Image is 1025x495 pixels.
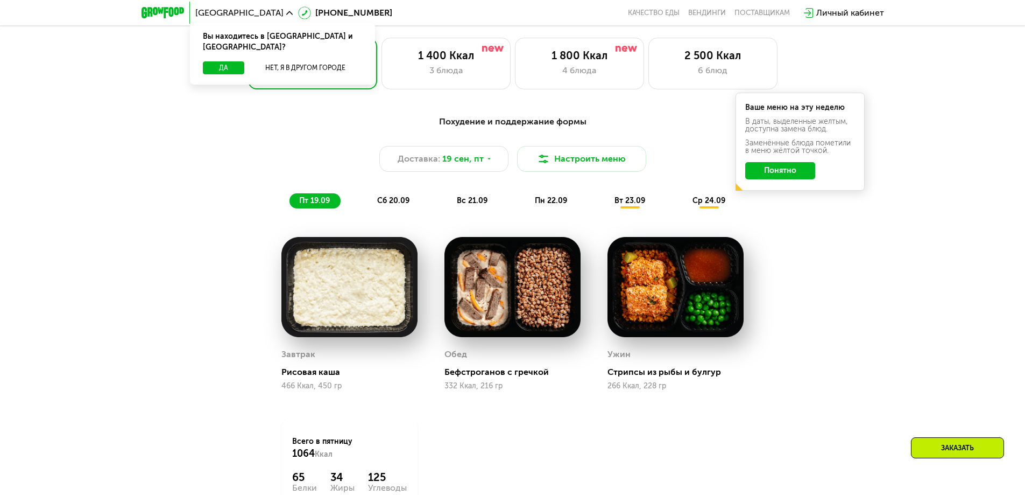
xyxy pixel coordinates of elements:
[745,104,855,111] div: Ваше меню на эту неделю
[660,64,766,77] div: 6 блюд
[517,146,646,172] button: Настроить меню
[281,367,426,378] div: Рисовая каша
[368,484,407,492] div: Углеводы
[745,162,815,179] button: Понятно
[398,152,440,165] span: Доставка:
[734,9,790,17] div: поставщикам
[203,61,244,74] button: Да
[614,196,645,205] span: вт 23.09
[377,196,409,205] span: сб 20.09
[292,448,315,459] span: 1064
[292,436,407,460] div: Всего в пятницу
[526,64,633,77] div: 4 блюда
[190,23,375,61] div: Вы находитесь в [GEOGRAPHIC_DATA] и [GEOGRAPHIC_DATA]?
[330,471,355,484] div: 34
[660,49,766,62] div: 2 500 Ккал
[816,6,884,19] div: Личный кабинет
[526,49,633,62] div: 1 800 Ккал
[688,9,726,17] a: Вендинги
[292,471,317,484] div: 65
[607,346,631,362] div: Ужин
[911,437,1004,458] div: Заказать
[692,196,725,205] span: ср 24.09
[393,64,499,77] div: 3 блюда
[368,471,407,484] div: 125
[444,346,467,362] div: Обед
[281,346,315,362] div: Завтрак
[298,6,392,19] a: [PHONE_NUMBER]
[330,484,355,492] div: Жиры
[457,196,487,205] span: вс 21.09
[299,196,330,205] span: пт 19.09
[607,382,744,391] div: 266 Ккал, 228 гр
[444,367,589,378] div: Бефстроганов с гречкой
[628,9,680,17] a: Качество еды
[195,9,284,17] span: [GEOGRAPHIC_DATA]
[535,196,567,205] span: пн 22.09
[281,382,418,391] div: 466 Ккал, 450 гр
[194,115,831,129] div: Похудение и поддержание формы
[444,382,581,391] div: 332 Ккал, 216 гр
[292,484,317,492] div: Белки
[442,152,484,165] span: 19 сен, пт
[745,118,855,133] div: В даты, выделенные желтым, доступна замена блюд.
[315,450,333,459] span: Ккал
[249,61,362,74] button: Нет, я в другом городе
[393,49,499,62] div: 1 400 Ккал
[607,367,752,378] div: Стрипсы из рыбы и булгур
[745,140,855,155] div: Заменённые блюда пометили в меню жёлтой точкой.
